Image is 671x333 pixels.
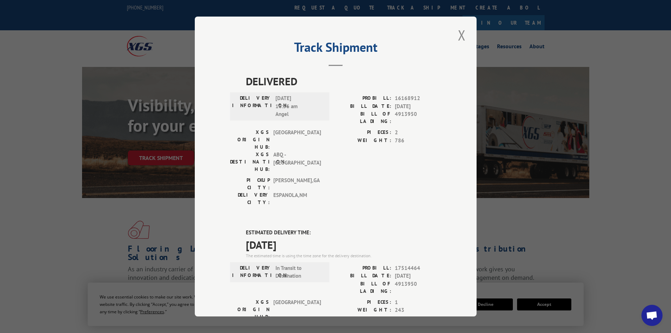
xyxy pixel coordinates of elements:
[395,306,441,314] span: 243
[395,103,441,111] span: [DATE]
[336,306,391,314] label: WEIGHT:
[395,264,441,272] span: 17514464
[230,42,441,56] h2: Track Shipment
[246,73,441,89] span: DELIVERED
[395,137,441,145] span: 786
[395,110,441,125] span: 4913950
[275,264,323,280] span: In Transit to Destination
[230,151,270,173] label: XGS DESTINATION HUB:
[336,298,391,307] label: PIECES:
[395,94,441,103] span: 16168912
[273,129,321,151] span: [GEOGRAPHIC_DATA]
[336,280,391,295] label: BILL OF LADING:
[336,264,391,272] label: PROBILL:
[273,298,321,321] span: [GEOGRAPHIC_DATA]
[336,137,391,145] label: WEIGHT:
[336,129,391,137] label: PIECES:
[336,103,391,111] label: BILL DATE:
[395,298,441,307] span: 1
[395,280,441,295] span: 4913950
[230,298,270,321] label: XGS ORIGIN HUB:
[395,272,441,280] span: [DATE]
[230,129,270,151] label: XGS ORIGIN HUB:
[230,177,270,191] label: PICKUP CITY:
[246,253,441,259] div: The estimated time is using the time zone for the delivery destination.
[336,272,391,280] label: BILL DATE:
[246,229,441,237] label: ESTIMATED DELIVERY TIME:
[641,305,663,326] a: Open chat
[275,94,323,118] span: [DATE] 10:56 am Angel
[246,237,441,253] span: [DATE]
[395,129,441,137] span: 2
[273,177,321,191] span: [PERSON_NAME] , GA
[230,191,270,206] label: DELIVERY CITY:
[232,264,272,280] label: DELIVERY INFORMATION:
[232,94,272,118] label: DELIVERY INFORMATION:
[336,110,391,125] label: BILL OF LADING:
[273,151,321,173] span: ABQ - [GEOGRAPHIC_DATA]
[273,191,321,206] span: ESPANOLA , NM
[456,25,468,45] button: Close modal
[336,94,391,103] label: PROBILL:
